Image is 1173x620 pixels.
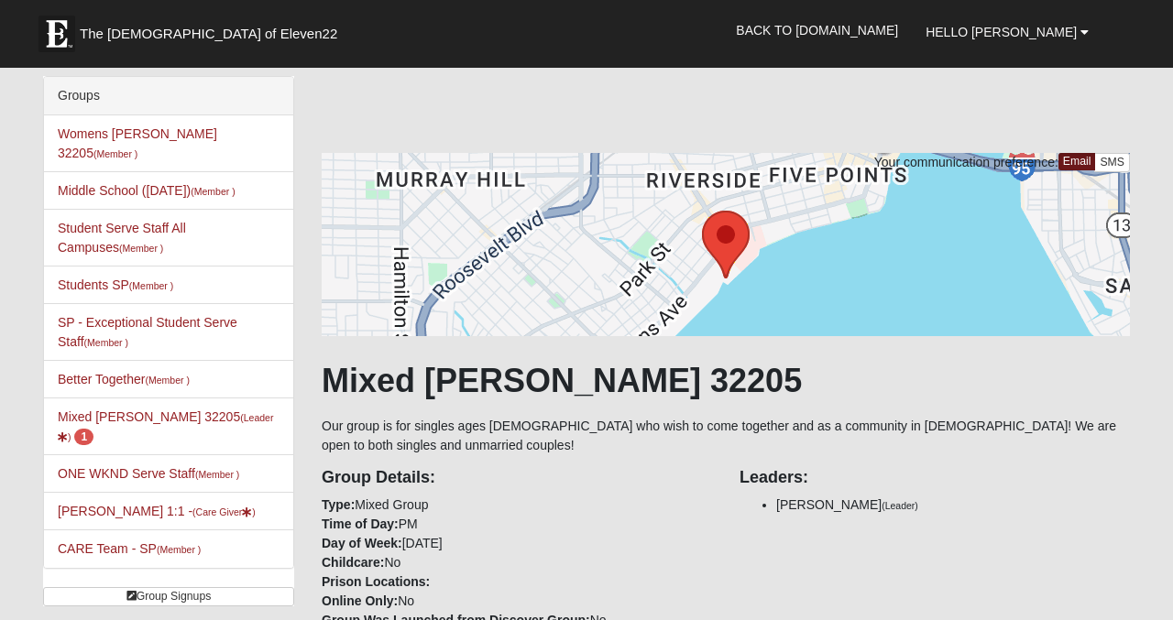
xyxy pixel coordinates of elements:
[322,574,430,589] strong: Prison Locations:
[58,541,201,556] a: CARE Team - SP(Member )
[58,466,239,481] a: ONE WKND Serve Staff(Member )
[80,25,337,43] span: The [DEMOGRAPHIC_DATA] of Eleven22
[129,280,173,291] small: (Member )
[58,409,273,443] a: Mixed [PERSON_NAME] 32205(Leader) 1
[58,277,173,292] a: Students SP(Member )
[44,77,293,115] div: Groups
[874,155,1058,169] span: Your communication preference:
[322,361,1130,400] h1: Mixed [PERSON_NAME] 32205
[322,468,712,488] h4: Group Details:
[195,469,239,480] small: (Member )
[191,186,235,197] small: (Member )
[58,315,237,349] a: SP - Exceptional Student Serve Staff(Member )
[722,7,912,53] a: Back to [DOMAIN_NAME]
[776,495,1130,515] li: [PERSON_NAME]
[119,243,163,254] small: (Member )
[58,126,217,160] a: Womens [PERSON_NAME] 32205(Member )
[74,429,93,445] span: number of pending members
[322,517,399,531] strong: Time of Day:
[322,536,402,550] strong: Day of Week:
[145,375,189,386] small: (Member )
[912,9,1102,55] a: Hello [PERSON_NAME]
[58,372,190,386] a: Better Together(Member )
[58,504,256,518] a: [PERSON_NAME] 1:1 -(Care Giver)
[38,16,75,52] img: Eleven22 logo
[93,148,137,159] small: (Member )
[157,544,201,555] small: (Member )
[1058,153,1096,170] a: Email
[1094,153,1130,172] a: SMS
[29,6,396,52] a: The [DEMOGRAPHIC_DATA] of Eleven22
[322,555,384,570] strong: Childcare:
[58,183,236,198] a: Middle School ([DATE])(Member )
[882,500,918,511] small: (Leader)
[926,25,1077,39] span: Hello [PERSON_NAME]
[740,468,1130,488] h4: Leaders:
[322,497,355,512] strong: Type:
[58,221,186,255] a: Student Serve Staff All Campuses(Member )
[192,506,256,517] small: (Care Giver )
[84,337,128,348] small: (Member )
